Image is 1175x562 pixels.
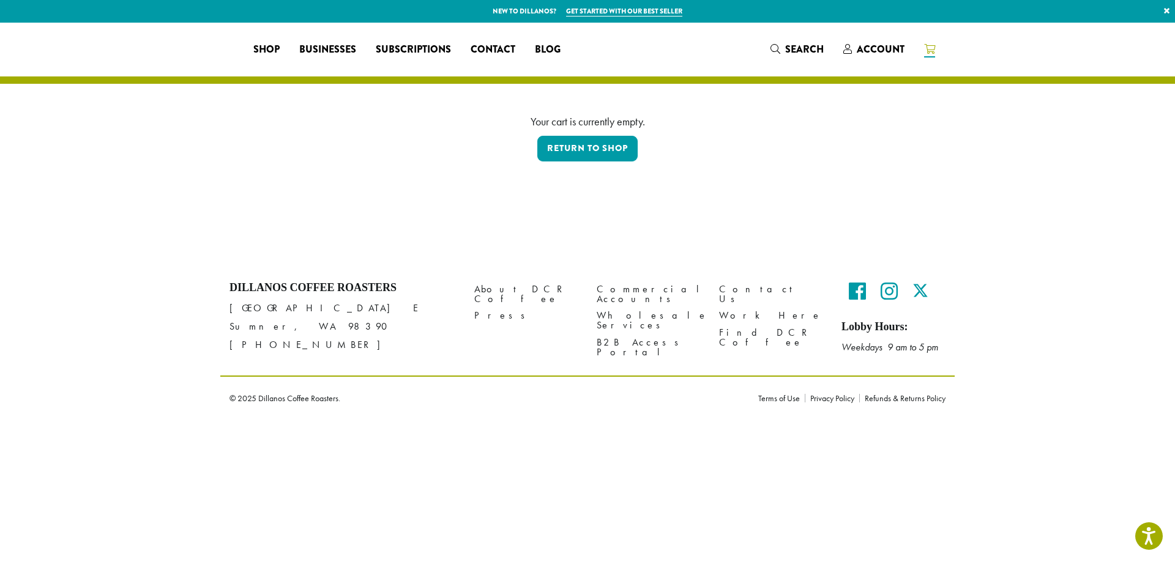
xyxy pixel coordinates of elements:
[253,42,280,57] span: Shop
[229,394,740,402] p: © 2025 Dillanos Coffee Roasters.
[474,281,578,308] a: About DCR Coffee
[857,42,905,56] span: Account
[841,320,946,334] h5: Lobby Hours:
[471,42,515,57] span: Contact
[761,39,834,59] a: Search
[597,281,701,308] a: Commercial Accounts
[597,308,701,334] a: Wholesale Services
[758,394,805,402] a: Terms of Use
[229,299,456,354] p: [GEOGRAPHIC_DATA] E Sumner, WA 98390 [PHONE_NUMBER]
[597,334,701,360] a: B2B Access Portal
[719,281,823,308] a: Contact Us
[566,6,682,17] a: Get started with our best seller
[229,281,456,295] h4: Dillanos Coffee Roasters
[535,42,561,57] span: Blog
[244,40,289,59] a: Shop
[239,113,936,130] div: Your cart is currently empty.
[859,394,946,402] a: Refunds & Returns Policy
[719,324,823,350] a: Find DCR Coffee
[474,308,578,324] a: Press
[719,308,823,324] a: Work Here
[537,136,638,161] a: Return to shop
[376,42,451,57] span: Subscriptions
[805,394,859,402] a: Privacy Policy
[841,341,938,353] em: Weekdays 9 am to 5 pm
[299,42,356,57] span: Businesses
[785,42,824,56] span: Search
